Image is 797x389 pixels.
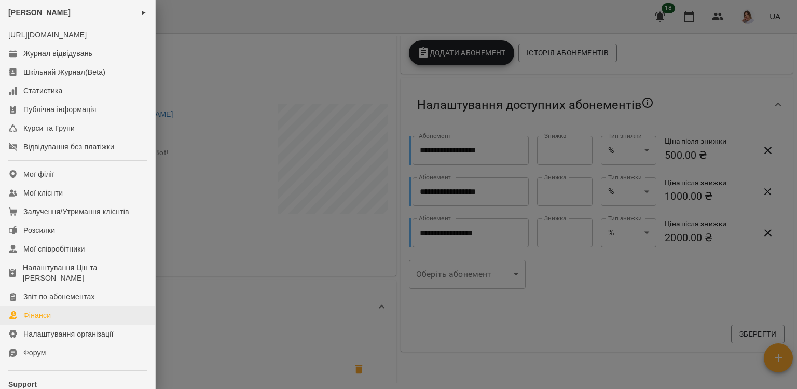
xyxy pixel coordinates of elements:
[23,310,51,321] div: Фінанси
[23,244,85,254] div: Мої співробітники
[23,329,114,339] div: Налаштування організації
[23,142,114,152] div: Відвідування без платіжки
[23,86,63,96] div: Статистика
[23,188,63,198] div: Мої клієнти
[23,291,95,302] div: Звіт по абонементах
[23,206,129,217] div: Залучення/Утримання клієнтів
[23,67,105,77] div: Шкільний Журнал(Beta)
[8,31,87,39] a: [URL][DOMAIN_NAME]
[8,8,71,17] span: [PERSON_NAME]
[141,8,147,17] span: ►
[23,104,96,115] div: Публічна інформація
[23,348,46,358] div: Форум
[23,225,55,235] div: Розсилки
[23,123,75,133] div: Курси та Групи
[23,169,54,179] div: Мої філії
[23,48,92,59] div: Журнал відвідувань
[23,262,147,283] div: Налаштування Цін та [PERSON_NAME]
